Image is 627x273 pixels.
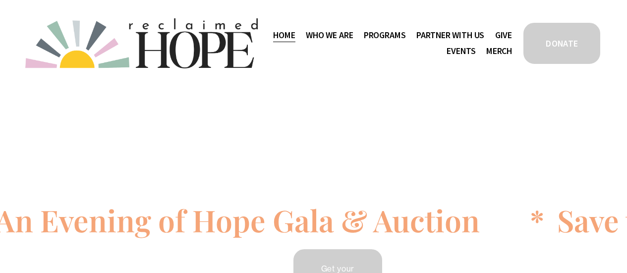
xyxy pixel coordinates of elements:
a: folder dropdown [416,27,484,43]
a: folder dropdown [306,27,353,43]
a: DONATE [522,21,602,65]
a: Give [495,27,512,43]
a: Merch [486,43,512,59]
span: Partner With Us [416,28,484,43]
span: Programs [364,28,406,43]
a: Home [273,27,295,43]
a: folder dropdown [364,27,406,43]
a: Events [447,43,475,59]
img: Reclaimed Hope Initiative [25,18,258,68]
span: Who We Are [306,28,353,43]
